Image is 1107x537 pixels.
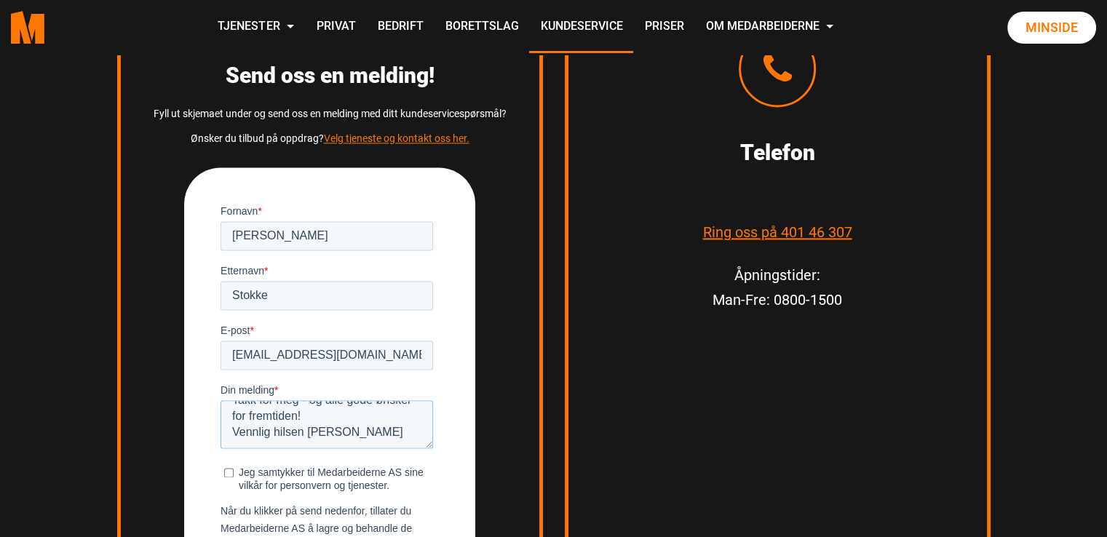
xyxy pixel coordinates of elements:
[590,140,965,166] h3: Telefon
[207,1,305,53] a: Tjenester
[703,223,852,241] a: Ring oss på 401 46 307
[633,1,694,53] a: Priser
[154,108,507,144] span: Fyll ut skjemaet under og send oss en melding med ditt kundeservicespørsmål? Ønsker du tilbud på ...
[1007,12,1096,44] a: Minside
[590,263,965,312] p: Åpningstider: Man-Fre: 0800-1500
[529,1,633,53] a: Kundeservice
[366,1,434,53] a: Bedrift
[694,1,844,53] a: Om Medarbeiderne
[305,1,366,53] a: Privat
[143,63,517,89] h3: Send oss en melding!
[434,1,529,53] a: Borettslag
[324,132,469,144] a: Velg tjeneste og kontakt oss her.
